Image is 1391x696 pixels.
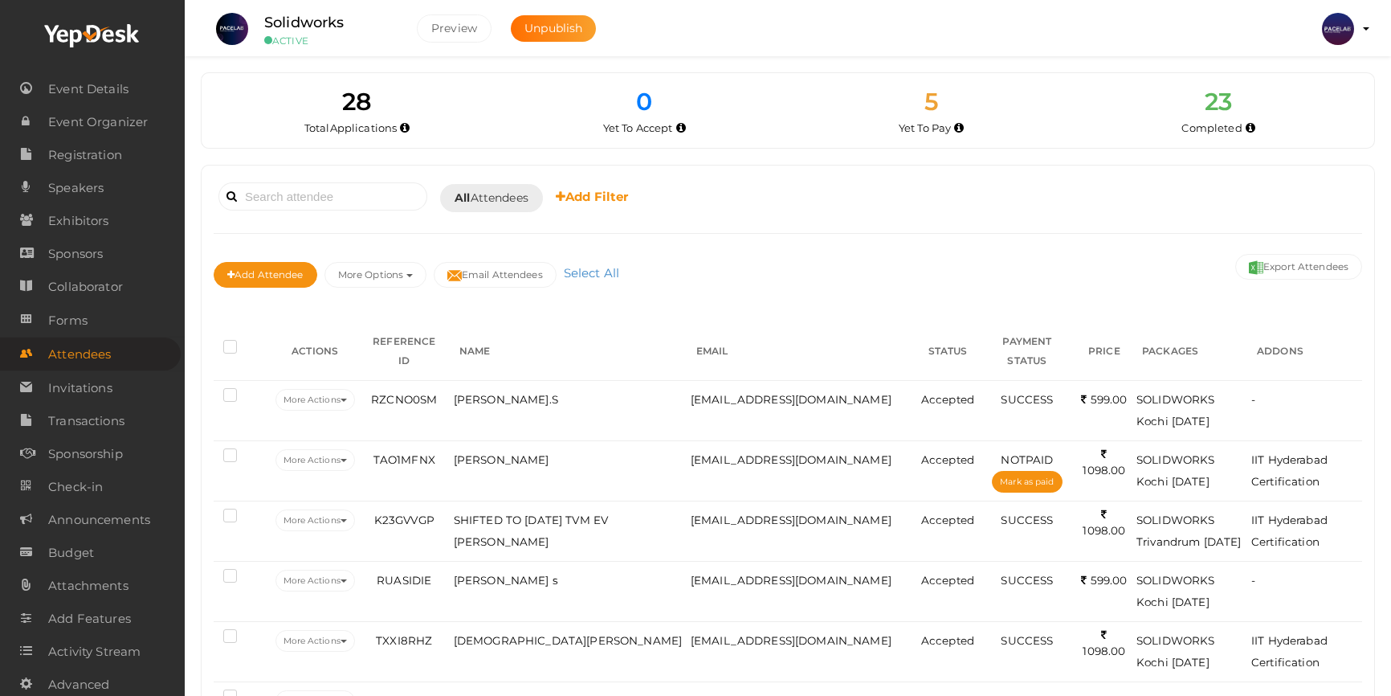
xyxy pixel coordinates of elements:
span: IIT Hyderabad Certification [1251,514,1328,548]
b: All [455,190,470,205]
th: PAYMENT STATUS [978,322,1076,381]
span: [PERSON_NAME].S [454,393,558,406]
span: TXXI8RHZ [376,634,432,647]
i: Total number of applications [400,124,410,133]
span: SOLIDWORKS Kochi [DATE] [1136,393,1214,428]
span: Collaborator [48,271,123,303]
i: Accepted by organizer and yet to make payment [954,124,964,133]
span: [EMAIL_ADDRESS][DOMAIN_NAME] [691,634,891,647]
span: IIT Hyderabad Certification [1251,453,1328,488]
span: Add Features [48,603,131,635]
span: Forms [48,305,88,337]
span: Attachments [48,570,128,602]
span: Activity Stream [48,636,141,668]
span: Speakers [48,172,104,204]
span: [DEMOGRAPHIC_DATA][PERSON_NAME] [454,634,682,647]
span: Unpublish [524,21,582,35]
span: Sponsorship [48,438,123,470]
th: NAME [450,322,687,381]
span: 1098.00 [1083,508,1125,538]
span: Mark as paid [1000,477,1054,487]
button: Add Attendee [214,262,317,288]
button: More Actions [275,510,355,531]
span: SHIFTED TO [DATE] TVM EV [PERSON_NAME] [454,514,608,548]
span: SUCCESS [1001,514,1053,526]
i: Accepted and completed payment succesfully [1246,124,1255,133]
span: [PERSON_NAME] [454,453,549,466]
span: RZCNO0SM [371,393,437,406]
img: ACg8ocL0kAMv6lbQGkAvZffMI2AGMQOEcunBVH5P4FVoqBXGP4BOzjY=s100 [1322,13,1354,45]
span: Event Details [48,73,128,105]
span: Event Organizer [48,106,148,138]
button: Export Attendees [1235,254,1362,280]
th: STATUS [917,322,978,381]
span: Registration [48,139,122,171]
button: Unpublish [511,15,596,42]
small: ACTIVE [264,35,393,47]
span: 1098.00 [1083,628,1125,658]
a: Select All [560,265,623,280]
span: Accepted [921,393,974,406]
button: More Actions [275,570,355,592]
span: Exhibitors [48,205,108,237]
span: - [1251,574,1255,587]
span: - [1251,393,1255,406]
span: SUCCESS [1001,574,1053,587]
span: IIT Hyderabad Certification [1251,634,1328,669]
span: Yet To Pay [899,121,951,134]
span: [EMAIL_ADDRESS][DOMAIN_NAME] [691,393,891,406]
span: 599.00 [1081,574,1127,587]
button: More Options [324,262,426,288]
span: SOLIDWORKS Trivandrum [DATE] [1136,514,1241,548]
span: 5 [924,87,939,117]
button: Mark as paid [992,471,1062,493]
span: Attendees [48,338,111,371]
button: More Actions [275,449,355,471]
span: Announcements [48,504,150,536]
b: Add Filter [556,189,629,204]
span: Check-in [48,471,103,503]
span: RUASIDIE [377,574,431,587]
span: SOLIDWORKS Kochi [DATE] [1136,574,1214,608]
span: TAO1MFNX [373,453,435,466]
label: Solidworks [264,11,344,35]
th: PACKAGES [1132,322,1247,381]
span: NOTPAID [1001,453,1053,466]
span: 0 [636,87,652,117]
span: 599.00 [1081,393,1127,406]
img: mail-filled.svg [447,268,462,283]
span: Yet To Accept [603,121,673,134]
span: Accepted [921,634,974,647]
span: Budget [48,537,94,569]
span: Applications [330,121,398,134]
img: excel.svg [1249,260,1263,275]
button: More Actions [275,389,355,411]
th: ACTIONS [271,322,359,381]
th: PRICE [1076,322,1132,381]
span: Total [304,121,397,134]
span: SOLIDWORKS Kochi [DATE] [1136,634,1214,669]
button: Preview [417,14,492,43]
span: [PERSON_NAME] s [454,574,558,587]
span: [EMAIL_ADDRESS][DOMAIN_NAME] [691,514,891,526]
span: SUCCESS [1001,634,1053,647]
button: Email Attendees [434,262,557,288]
span: Accepted [921,574,974,587]
span: Accepted [921,514,974,526]
img: EVSUDST5_small.png [216,13,248,45]
span: Invitations [48,372,112,404]
span: [EMAIL_ADDRESS][DOMAIN_NAME] [691,574,891,587]
th: EMAIL [687,322,917,381]
span: 23 [1205,87,1232,117]
span: Accepted [921,453,974,466]
span: 28 [342,87,372,117]
button: More Actions [275,630,355,652]
span: Transactions [48,405,124,437]
span: SOLIDWORKS Kochi [DATE] [1136,453,1214,488]
span: Sponsors [48,238,103,270]
span: Attendees [455,190,528,207]
i: Yet to be accepted by organizer [676,124,686,133]
span: 1098.00 [1083,448,1125,477]
span: SUCCESS [1001,393,1053,406]
span: Completed [1181,121,1242,134]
